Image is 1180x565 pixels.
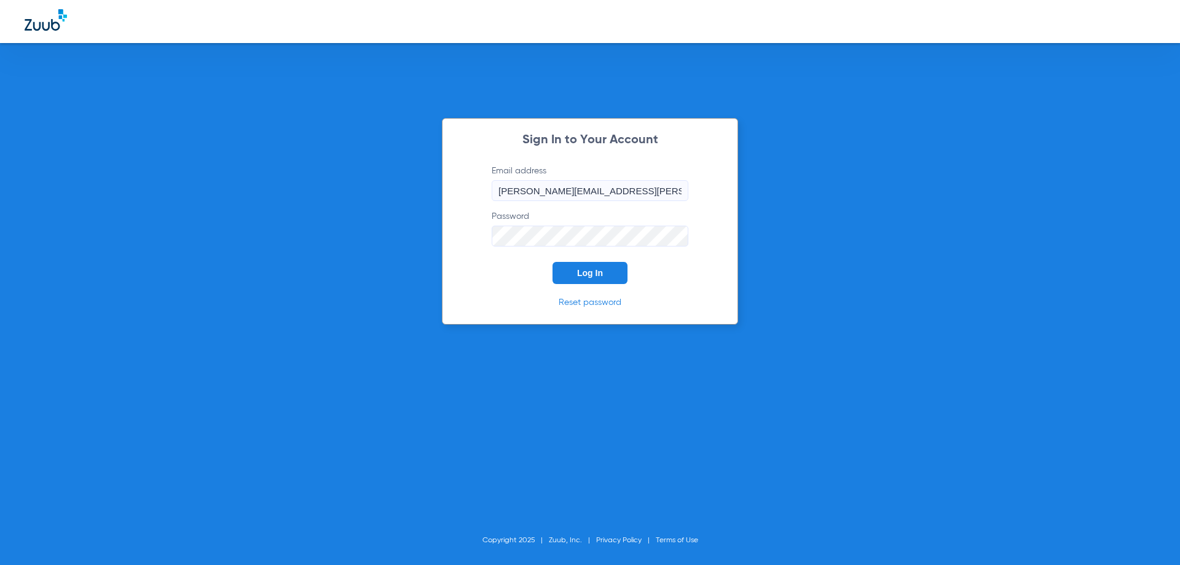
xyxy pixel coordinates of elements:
a: Privacy Policy [596,537,642,544]
li: Copyright 2025 [482,534,549,547]
li: Zuub, Inc. [549,534,596,547]
img: Zuub Logo [25,9,67,31]
a: Reset password [559,298,621,307]
iframe: Chat Widget [1119,506,1180,565]
input: Email address [492,180,688,201]
h2: Sign In to Your Account [473,134,707,146]
span: Log In [577,268,603,278]
label: Email address [492,165,688,201]
button: Log In [553,262,627,284]
a: Terms of Use [656,537,698,544]
label: Password [492,210,688,247]
input: Password [492,226,688,247]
